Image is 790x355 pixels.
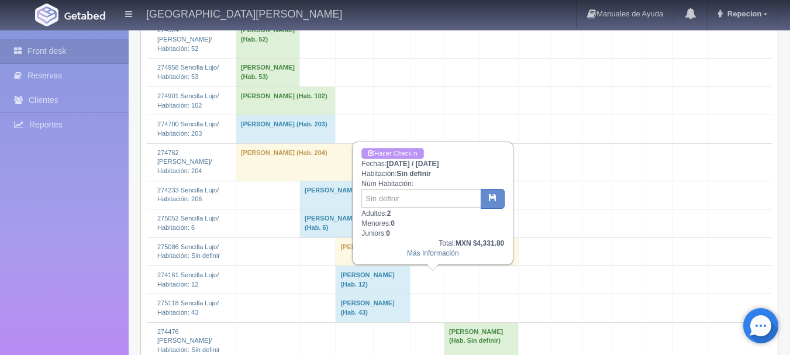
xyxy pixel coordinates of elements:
a: 275052 Sencilla Lujo/Habitación: 6 [157,215,219,231]
a: 274233 Sencilla Lujo/Habitación: 206 [157,187,219,203]
td: [PERSON_NAME] (Hab. 6) [300,209,374,237]
a: 274476 [PERSON_NAME]/Habitación: Sin definir [157,328,220,353]
a: Hacer Check-in [361,148,423,159]
b: 0 [386,229,390,237]
td: [PERSON_NAME] (Hab. 203) [236,115,336,143]
td: [PERSON_NAME] (Hab. 53) [236,58,299,87]
a: 274762 [PERSON_NAME]/Habitación: 204 [157,149,212,174]
a: 274161 Sencilla Lujo/Habitación: 12 [157,271,219,288]
b: 0 [391,219,395,228]
b: MXN $4,331.80 [456,239,504,247]
a: 275086 Sencilla Lujo/Habitación: Sin definir [157,243,220,260]
div: Fechas: Habitación: Núm Habitación: Adultos: Menores: Juniors: [353,143,512,264]
td: [PERSON_NAME] (Hab. Sin definir) [336,237,519,266]
span: Repecion [725,9,762,18]
a: 274700 Sencilla Lujo/Habitación: 203 [157,120,219,137]
img: Getabed [64,11,105,20]
td: [PERSON_NAME] (Hab. 204) [236,143,373,181]
td: [PERSON_NAME] Madrid [PERSON_NAME] (Hab. 206) [300,181,479,209]
b: Sin definir [396,170,431,178]
td: [PERSON_NAME] (Hab. 12) [336,266,410,294]
input: Sin definir [361,189,481,208]
b: [DATE] / [DATE] [387,160,439,168]
td: [PERSON_NAME] (Hab. 52) [236,21,299,58]
a: 274924 [PERSON_NAME]/Habitación: 52 [157,26,212,51]
h4: [GEOGRAPHIC_DATA][PERSON_NAME] [146,6,342,20]
a: 275118 Sencilla Lujo/Habitación: 43 [157,299,219,316]
a: 274958 Sencilla Lujo/Habitación: 53 [157,64,219,80]
a: Más Información [407,249,459,257]
img: Getabed [35,4,58,26]
a: 274901 Sencilla Lujo/Habitación: 102 [157,92,219,109]
b: 2 [387,209,391,218]
div: Total: [361,239,504,249]
td: [PERSON_NAME] (Hab. 102) [236,87,336,115]
td: [PERSON_NAME] (Hab. 43) [336,294,410,322]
